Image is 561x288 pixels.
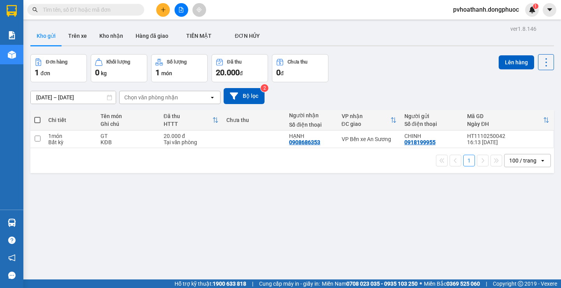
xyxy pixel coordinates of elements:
[546,6,553,13] span: caret-down
[499,55,534,69] button: Lên hàng
[155,68,160,77] span: 1
[8,237,16,244] span: question-circle
[164,121,212,127] div: HTTT
[8,51,16,59] img: warehouse-icon
[212,54,268,82] button: Đã thu20.000đ
[91,54,147,82] button: Khối lượng0kg
[289,133,333,139] div: HẠNH
[196,7,202,12] span: aim
[534,4,537,9] span: 1
[288,59,307,65] div: Chưa thu
[8,254,16,261] span: notification
[224,88,265,104] button: Bộ lọc
[101,133,155,139] div: GT
[186,33,212,39] span: TIỀN MẶT
[289,139,320,145] div: 0908686353
[342,113,390,119] div: VP nhận
[8,272,16,279] span: message
[463,155,475,166] button: 1
[124,94,178,101] div: Chọn văn phòng nhận
[175,3,188,17] button: file-add
[467,121,543,127] div: Ngày ĐH
[48,139,93,145] div: Bất kỳ
[272,54,328,82] button: Chưa thu0đ
[7,5,17,17] img: logo-vxr
[151,54,208,82] button: Số lượng1món
[342,121,390,127] div: ĐC giao
[62,27,93,45] button: Trên xe
[467,113,543,119] div: Mã GD
[276,68,280,77] span: 0
[342,136,397,142] div: VP Bến xe An Sương
[41,70,50,76] span: đơn
[252,279,253,288] span: |
[404,139,436,145] div: 0918199955
[529,6,536,13] img: icon-new-feature
[486,279,487,288] span: |
[106,59,130,65] div: Khối lượng
[322,279,418,288] span: Miền Nam
[533,4,538,9] sup: 1
[164,139,219,145] div: Tại văn phòng
[167,59,187,65] div: Số lượng
[447,5,525,14] span: pvhoathanh.dongphuoc
[463,110,553,131] th: Toggle SortBy
[48,133,93,139] div: 1 món
[510,25,536,33] div: ver 1.8.146
[289,122,333,128] div: Số điện thoại
[30,27,62,45] button: Kho gửi
[192,3,206,17] button: aim
[216,68,240,77] span: 20.000
[446,281,480,287] strong: 0369 525 060
[32,7,38,12] span: search
[164,133,219,139] div: 20.000 đ
[93,27,129,45] button: Kho nhận
[101,139,155,145] div: KĐB
[509,157,536,164] div: 100 / trang
[261,84,268,92] sup: 2
[467,133,549,139] div: HT1110250042
[226,117,281,123] div: Chưa thu
[48,117,93,123] div: Chi tiết
[101,113,155,119] div: Tên món
[164,113,212,119] div: Đã thu
[161,7,166,12] span: plus
[404,121,459,127] div: Số điện thoại
[346,281,418,287] strong: 0708 023 035 - 0935 103 250
[35,68,39,77] span: 1
[178,7,184,12] span: file-add
[101,70,107,76] span: kg
[240,70,243,76] span: đ
[404,133,459,139] div: CHINH
[31,91,116,104] input: Select a date range.
[289,112,333,118] div: Người nhận
[280,70,284,76] span: đ
[30,54,87,82] button: Đơn hàng1đơn
[227,59,242,65] div: Đã thu
[540,157,546,164] svg: open
[129,27,175,45] button: Hàng đã giao
[424,279,480,288] span: Miền Bắc
[404,113,459,119] div: Người gửi
[235,33,260,39] span: ĐƠN HỦY
[259,279,320,288] span: Cung cấp máy in - giấy in:
[8,31,16,39] img: solution-icon
[8,219,16,227] img: warehouse-icon
[209,94,215,101] svg: open
[213,281,246,287] strong: 1900 633 818
[43,5,135,14] input: Tìm tên, số ĐT hoặc mã đơn
[95,68,99,77] span: 0
[420,282,422,285] span: ⚪️
[175,279,246,288] span: Hỗ trợ kỹ thuật:
[518,281,523,286] span: copyright
[543,3,556,17] button: caret-down
[156,3,170,17] button: plus
[46,59,67,65] div: Đơn hàng
[160,110,222,131] th: Toggle SortBy
[101,121,155,127] div: Ghi chú
[467,139,549,145] div: 16:13 [DATE]
[338,110,400,131] th: Toggle SortBy
[161,70,172,76] span: món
